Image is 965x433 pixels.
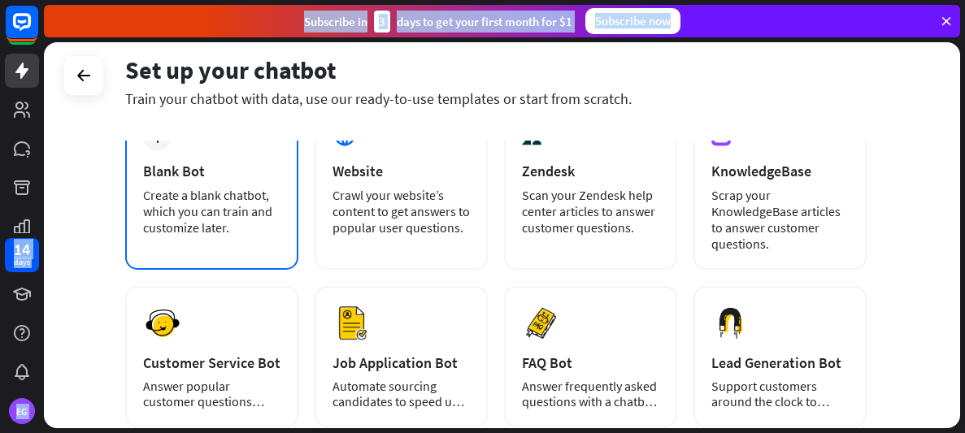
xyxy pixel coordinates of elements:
div: Answer frequently asked questions with a chatbot and save your time. [522,379,659,409]
div: Job Application Bot [333,353,470,372]
div: FAQ Bot [522,353,659,372]
div: Crawl your website’s content to get answers to popular user questions. [333,187,470,236]
div: Answer popular customer questions 24/7. [143,379,280,409]
div: Website [333,162,470,180]
div: Subscribe in days to get your first month for $1 [304,11,572,32]
div: 3 [374,11,390,32]
div: Customer Service Bot [143,353,280,372]
div: Scrap your KnowledgeBase articles to answer customer questions. [711,187,849,252]
div: Automate sourcing candidates to speed up your hiring process. [333,379,470,409]
div: Create a blank chatbot, which you can train and customize later. [143,187,280,236]
a: 14 days [5,238,39,272]
div: EG [9,398,35,424]
div: Lead Generation Bot [711,353,849,372]
div: Set up your chatbot [125,54,867,85]
div: Blank Bot [143,162,280,180]
div: 14 [14,242,30,257]
div: Train your chatbot with data, use our ready-to-use templates or start from scratch. [125,89,867,108]
div: KnowledgeBase [711,162,849,180]
div: days [14,257,30,268]
button: Open LiveChat chat widget [13,6,62,55]
div: Scan your Zendesk help center articles to answer customer questions. [522,187,659,236]
div: Support customers around the clock to boost sales. [711,379,849,409]
div: Zendesk [522,162,659,180]
div: Subscribe now [585,8,680,34]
